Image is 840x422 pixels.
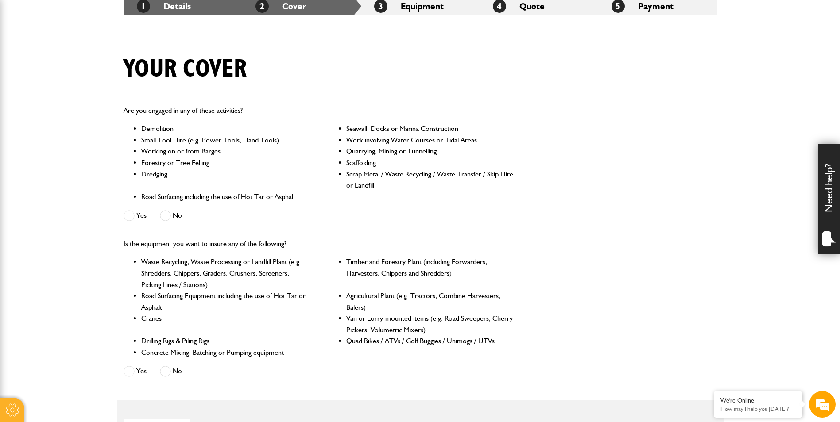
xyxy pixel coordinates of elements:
[124,105,515,116] p: Are you engaged in any of these activities?
[720,397,796,404] div: We're Online!
[346,290,514,313] li: Agricultural Plant (e.g. Tractors, Combine Harvesters, Balers)
[346,123,514,134] li: Seawall, Docks or Marina Construction
[160,210,182,221] label: No
[124,238,515,249] p: Is the equipment you want to insure any of the following?
[346,134,514,146] li: Work involving Water Courses or Tidal Areas
[346,169,514,191] li: Scrap Metal / Waste Recycling / Waste Transfer / Skip Hire or Landfill
[141,290,309,313] li: Road Surfacing Equipment including the use of Hot Tar or Asphalt
[12,160,162,265] textarea: Type your message and hit 'Enter'
[346,157,514,169] li: Scaffolding
[46,50,149,61] div: Chat with us now
[346,256,514,290] li: Timber and Forestry Plant (including Forwarders, Harvesters, Chippers and Shredders)
[15,49,37,61] img: d_20077148190_company_1631870298795_20077148190
[346,335,514,347] li: Quad Bikes / ATVs / Golf Buggies / Unimogs / UTVs
[124,366,147,377] label: Yes
[141,169,309,191] li: Dredging
[12,108,162,127] input: Enter your email address
[137,1,191,12] a: 1Details
[120,272,161,284] em: Start Chat
[346,146,514,157] li: Quarrying, Mining or Tunnelling
[141,335,309,347] li: Drilling Rigs & Piling Rigs
[145,4,166,26] div: Minimize live chat window
[12,134,162,153] input: Enter your phone number
[124,54,247,84] h1: Your cover
[141,146,309,157] li: Working on or from Barges
[141,313,309,335] li: Cranes
[141,191,309,203] li: Road Surfacing including the use of Hot Tar or Asphalt
[141,123,309,134] li: Demolition
[141,256,309,290] li: Waste Recycling, Waste Processing or Landfill Plant (e.g. Shredders, Chippers, Graders, Crushers,...
[12,82,162,101] input: Enter your last name
[141,157,309,169] li: Forestry or Tree Felling
[141,134,309,146] li: Small Tool Hire (e.g. Power Tools, Hand Tools)
[346,313,514,335] li: Van or Lorry-mounted items (e.g. Road Sweepers, Cherry Pickers, Volumetric Mixers)
[160,366,182,377] label: No
[124,210,147,221] label: Yes
[818,144,840,254] div: Need help?
[720,406,796,412] p: How may I help you today?
[141,347,309,358] li: Concrete Mixing, Batching or Pumping equipment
